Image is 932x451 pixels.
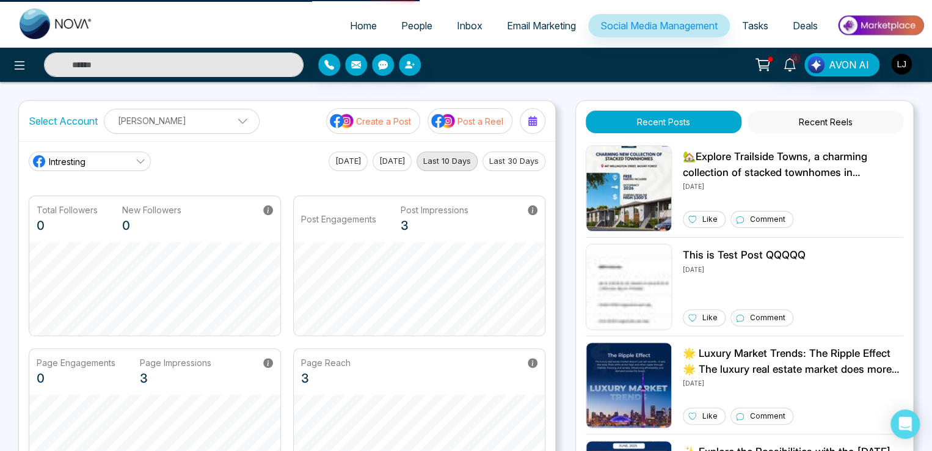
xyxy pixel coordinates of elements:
img: Unable to load img. [586,145,672,232]
span: Email Marketing [507,20,576,32]
p: This is Test Post QQQQQ [683,248,806,263]
p: 🏡Explore Trailside Towns, a charming collection of stacked townhomes in [GEOGRAPHIC_DATA]. Live m... [683,149,903,180]
button: Last 10 Days [417,152,478,171]
p: 🌟 Luxury Market Trends: The Ripple Effect 🌟 The luxury real estate market does more than break re... [683,346,903,377]
img: Market-place.gif [836,12,925,39]
p: [DATE] [683,263,806,274]
p: Comment [750,411,785,422]
p: Total Followers [37,204,98,216]
img: Unable to load img. [586,244,672,330]
p: 3 [140,369,211,387]
label: Select Account [29,114,98,128]
button: Recent Reels [748,111,903,133]
span: AVON AI [829,57,869,72]
p: 0 [122,216,181,235]
p: [PERSON_NAME] [112,111,252,131]
a: 4 [775,53,804,75]
p: New Followers [122,204,181,216]
button: AVON AI [804,53,879,76]
div: Open Intercom Messenger [890,409,920,439]
a: People [389,14,445,37]
p: Comment [750,312,785,323]
p: [DATE] [683,377,903,388]
p: Post Impressions [401,204,468,216]
button: social-media-iconPost a Reel [428,108,512,134]
p: Post Engagements [301,213,376,226]
a: Inbox [445,14,495,37]
span: Home [350,20,377,32]
button: [DATE] [373,152,412,171]
p: Like [702,312,718,323]
span: Inbox [457,20,482,32]
p: Like [702,411,718,422]
p: Page Engagements [37,356,115,369]
p: 0 [37,369,115,387]
img: social-media-icon [431,113,456,129]
p: Create a Post [356,115,411,128]
span: Tasks [742,20,768,32]
p: Post a Reel [457,115,503,128]
span: Social Media Management [600,20,718,32]
img: Unable to load img. [586,342,672,428]
p: Page Impressions [140,356,211,369]
img: Nova CRM Logo [20,9,93,39]
button: Recent Posts [586,111,741,133]
img: social-media-icon [330,113,354,129]
p: [DATE] [683,180,903,191]
a: Email Marketing [495,14,588,37]
span: 4 [790,53,801,64]
a: Social Media Management [588,14,730,37]
p: 3 [401,216,468,235]
p: Comment [750,214,785,225]
a: Tasks [730,14,781,37]
p: 0 [37,216,98,235]
a: Deals [781,14,830,37]
a: Home [338,14,389,37]
img: Lead Flow [807,56,825,73]
p: 3 [301,369,351,387]
p: Like [702,214,718,225]
p: Page Reach [301,356,351,369]
span: People [401,20,432,32]
span: Deals [793,20,818,32]
button: Last 30 Days [482,152,545,171]
img: User Avatar [891,54,912,75]
button: social-media-iconCreate a Post [326,108,420,134]
button: [DATE] [329,152,368,171]
span: Intresting [49,155,86,168]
